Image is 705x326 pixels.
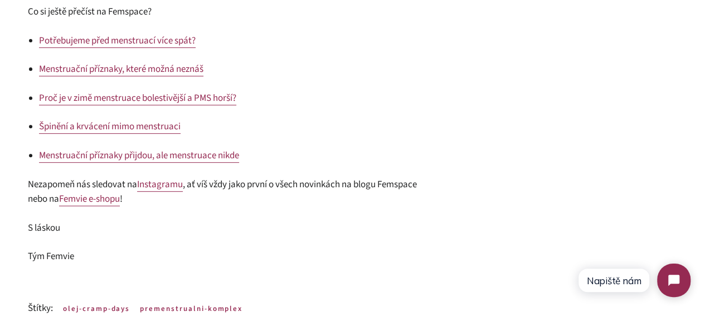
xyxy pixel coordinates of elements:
span: S láskou [28,221,60,235]
span: Femvie [59,192,87,206]
a: premenstrualni-komplex [140,301,251,316]
span: Potřebujeme před menstruací více spát? [39,34,196,47]
span: Co si ještě přečíst na Femspace? [28,5,152,18]
span: Menstruační příznaky přijdou, ale menstruace nikde [39,149,239,162]
a: Potřebujeme před menstruací více spát? [39,34,196,48]
a: Instagramu [137,178,183,192]
span: Špinění a krvácení mimo menstruaci [39,120,181,133]
a: Špinění a krvácení mimo menstruaci [39,120,181,134]
span: ! [120,192,123,206]
a: Femviee-shopu [59,192,120,206]
a: Menstruační příznaky přijdou, ale menstruace nikde [39,149,239,163]
span: Instagramu [137,178,183,191]
span: Štítky: [28,301,53,315]
span: Nezapomeň nás sledovat na [28,178,137,191]
span: , ať víš vždy jako první o všech novinkách na blogu Femspace nebo na [28,178,417,206]
span: e-shopu [89,192,120,206]
iframe: Tidio Chat [568,254,700,306]
a: Proč je v zimě menstruace bolestivější a PMS horší? [39,91,236,105]
a: Menstruační příznaky, které možná neznáš [39,62,203,76]
span: Tým Femvie [28,250,74,263]
a: olej-cramp-days [63,301,138,316]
